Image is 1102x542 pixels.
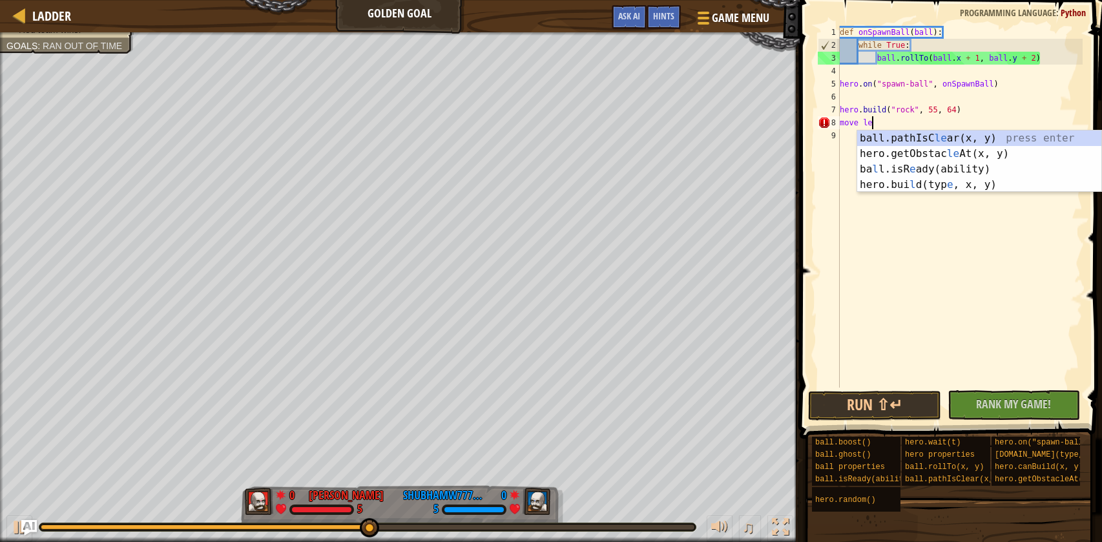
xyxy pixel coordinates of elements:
div: 1 [818,26,840,39]
span: ball.ghost() [815,450,871,459]
span: Ask AI [618,10,640,22]
button: Ctrl + P: Play [6,516,32,542]
img: thang_avatar_frame.png [523,488,551,515]
span: ♫ [742,517,754,537]
div: [PERSON_NAME] [309,487,384,504]
span: Python [1061,6,1086,19]
span: Ran out of time [43,41,122,51]
a: Ladder [26,7,71,25]
div: 6 [818,90,840,103]
span: Goals [6,41,37,51]
div: 5 [357,504,362,516]
button: Ask AI [21,520,37,536]
span: : [37,41,43,51]
span: Hints [653,10,674,22]
span: ball.rollTo(x, y) [905,463,984,472]
span: Ladder [32,7,71,25]
div: 7 [818,103,840,116]
span: Rank My Game! [976,396,1051,412]
button: ♫ [739,516,761,542]
div: 2 [818,39,840,52]
button: Run ⇧↵ [808,391,941,421]
button: Ask AI [612,5,647,29]
div: 9 [818,129,840,142]
span: hero.canBuild(x, y) [995,463,1083,472]
button: Game Menu [687,5,777,36]
button: Rank My Game! [948,390,1080,420]
div: 5 [818,78,840,90]
div: ShubhamW777888999 [403,487,487,504]
span: ball.boost() [815,438,871,447]
span: hero properties [905,450,975,459]
span: ball properties [815,463,885,472]
span: ball.pathIsClear(x, y) [905,475,1007,484]
div: 0 [494,487,506,499]
span: hero.random() [815,495,876,505]
img: thang_avatar_frame.png [245,488,273,515]
span: hero.wait(t) [905,438,961,447]
span: : [1056,6,1061,19]
span: ball.isReady(ability) [815,475,913,484]
div: 3 [818,52,840,65]
div: 0 [289,487,302,499]
span: Game Menu [712,10,769,26]
div: 4 [818,65,840,78]
div: 5 [433,504,439,516]
button: Adjust volume [707,516,733,542]
button: Toggle fullscreen [767,516,793,542]
span: Programming language [960,6,1056,19]
div: 8 [818,116,840,129]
